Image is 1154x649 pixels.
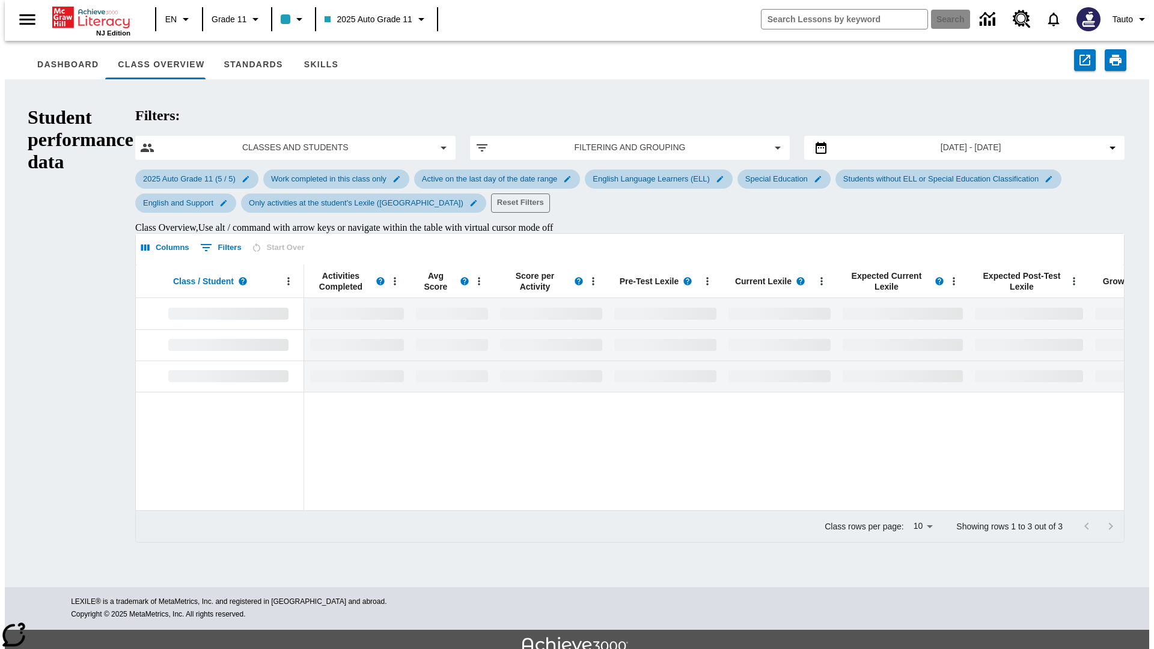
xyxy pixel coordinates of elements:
[136,198,221,207] span: English and Support
[679,272,697,290] button: Read more about Pre-Test Lexile
[1074,49,1096,71] button: Export to CSV
[325,13,412,26] span: 2025 Auto Grade 11
[108,50,214,79] button: Class Overview
[584,272,602,290] button: Open Menu
[165,13,177,26] span: EN
[1038,4,1069,35] a: Notifications
[304,298,410,329] div: No Data,
[371,272,389,290] button: Read more about Activities Completed
[972,3,1006,36] a: Data Center
[909,517,938,535] div: 10
[386,272,404,290] button: Open Menu
[722,298,837,329] div: No Data,
[214,50,292,79] button: Standards
[414,169,580,189] div: Edit Active on the last day of the date range filter selected submenu item
[135,193,236,213] div: Edit English and Support filter selected submenu item
[197,238,245,257] button: Show filters
[835,169,1061,189] div: Edit Students without ELL or Special Education Classification filter selected submenu item
[585,169,732,189] div: Edit English Language Learners (ELL) filter selected submenu item
[1113,13,1133,26] span: Tauto
[173,276,234,287] span: Class / Student
[470,272,488,290] button: Open Menu
[1105,141,1120,155] svg: Collapse Date Range Filter
[28,106,133,559] h1: Student performance data
[28,50,108,79] button: Dashboard
[304,329,410,361] div: No Data,
[264,174,394,183] span: Work completed in this class only
[825,520,904,532] p: Class rows per page:
[930,272,948,290] button: Read more about Expected Current Lexile
[160,8,198,30] button: Language: EN, Select a language
[500,270,570,292] span: Score per Activity
[570,272,588,290] button: Read more about Score per Activity
[792,272,810,290] button: Read more about Current Lexile
[135,222,1125,233] div: Class Overview , Use alt / command with arrow keys or navigate within the table with virtual curs...
[836,174,1046,183] span: Students without ELL or Special Education Classification
[263,169,409,189] div: Edit Work completed in this class only filter selected submenu item
[279,272,298,290] button: Open Menu
[136,174,243,183] span: 2025 Auto Grade 11 (5 / 5)
[735,276,792,287] span: Current Lexile
[722,329,837,361] div: No Data,
[416,270,456,292] span: Avg Score
[620,276,679,287] span: Pre-Test Lexile
[140,141,451,155] button: Select classes and students menu item
[941,141,1001,154] span: [DATE] - [DATE]
[71,596,1083,608] p: LEXILE® is a trademark of MetaMetrics, Inc. and registered in [GEOGRAPHIC_DATA] and abroad.
[410,329,494,361] div: No Data,
[456,272,474,290] button: Read more about the Average score
[10,2,45,37] button: Open side menu
[843,270,930,292] span: Expected Current Lexile
[475,141,786,155] button: Apply filters menu item
[1069,4,1108,35] button: Select a new avatar
[737,169,831,189] div: Edit Special Education filter selected submenu item
[1105,49,1126,71] button: Print
[241,193,486,213] div: Edit Only activities at the student's Lexile (Reading) filter selected submenu item
[304,361,410,392] div: No Data,
[738,174,815,183] span: Special Education
[242,198,471,207] span: Only activities at the student's Lexile ([GEOGRAPHIC_DATA])
[52,4,130,37] div: Home
[722,361,837,392] div: No Data,
[1076,7,1101,31] img: Avatar
[975,270,1069,292] span: Expected Post-Test Lexile
[138,239,192,257] button: Select columns
[813,272,831,290] button: Open Menu
[1006,3,1038,35] a: Resource Center, Will open in new tab
[410,361,494,392] div: No Data,
[809,141,1120,155] button: Select the date range menu item
[310,270,371,292] span: Activities Completed
[945,272,963,290] button: Open Menu
[71,610,245,618] span: Copyright © 2025 MetaMetrics, Inc. All rights reserved.
[96,29,130,37] span: NJ Edition
[499,141,762,154] span: Filtering and Grouping
[320,8,433,30] button: Class: 2025 Auto Grade 11, Select your class
[234,272,252,290] button: Read more about Class / Student
[585,174,716,183] span: English Language Learners (ELL)
[956,520,1063,532] p: Showing rows 1 to 3 out of 3
[698,272,716,290] button: Open Menu
[164,141,427,154] span: Classes and Students
[762,10,927,29] input: search field
[292,50,350,79] button: Skills
[415,174,564,183] span: Active on the last day of the date range
[135,108,1125,124] h2: Filters:
[207,8,267,30] button: Grade: Grade 11, Select a grade
[276,8,311,30] button: Class color is light blue. Change class color
[135,169,258,189] div: Edit 2025 Auto Grade 11 (5 / 5) filter selected submenu item
[212,13,246,26] span: Grade 11
[1108,8,1154,30] button: Profile/Settings
[1065,272,1083,290] button: Open Menu
[410,298,494,329] div: No Data,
